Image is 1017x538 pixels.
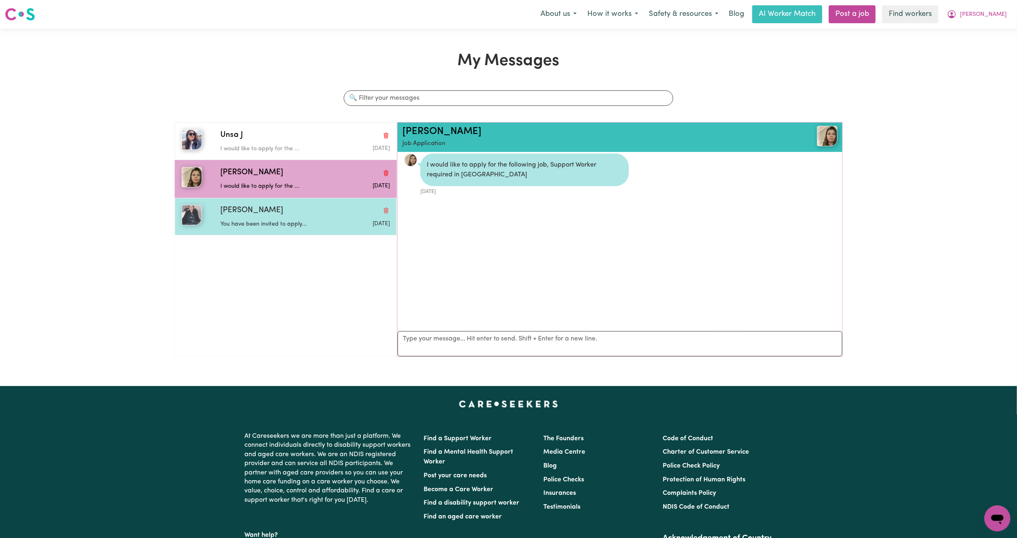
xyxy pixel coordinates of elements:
a: [PERSON_NAME] [402,127,481,136]
img: View Simone R's profile [817,126,837,146]
button: Delete conversation [382,168,390,178]
a: Find an aged care worker [424,514,502,520]
a: Find a Mental Health Support Worker [424,449,514,465]
span: Message sent on August 5, 2025 [373,183,390,189]
a: Find workers [882,5,938,23]
a: AI Worker Match [752,5,822,23]
button: Delete conversation [382,130,390,141]
span: Message sent on August 5, 2025 [373,221,390,226]
img: Gail T [182,205,202,225]
img: Careseekers logo [5,7,35,22]
iframe: Button to launch messaging window, conversation in progress [984,505,1010,531]
a: Code of Conduct [663,435,713,442]
a: Complaints Policy [663,490,716,496]
a: Blog [543,463,557,469]
a: Post your care needs [424,472,487,479]
img: Simone R [182,167,202,187]
p: I would like to apply for the ... [220,145,333,154]
button: Simone R[PERSON_NAME]Delete conversationI would like to apply for the ...Message sent on August 5... [175,160,397,198]
span: [PERSON_NAME] [220,205,283,217]
a: The Founders [543,435,584,442]
span: Message sent on August 1, 2025 [373,146,390,151]
a: NDIS Code of Conduct [663,504,729,510]
a: Careseekers logo [5,5,35,24]
a: Media Centre [543,449,585,455]
a: Protection of Human Rights [663,477,745,483]
a: Charter of Customer Service [663,449,749,455]
p: You have been invited to apply... [220,220,333,229]
a: Testimonials [543,504,580,510]
a: Careseekers home page [459,401,558,407]
img: Unsa J [182,130,202,150]
p: Job Application [402,139,765,149]
a: Police Checks [543,477,584,483]
span: Unsa J [220,130,243,141]
span: [PERSON_NAME] [960,10,1007,19]
button: About us [535,6,582,23]
a: Simone R [765,126,837,146]
p: At Careseekers we are more than just a platform. We connect individuals directly to disability su... [245,428,414,508]
button: Gail T[PERSON_NAME]Delete conversationYou have been invited to apply...Message sent on August 5, ... [175,198,397,235]
a: Post a job [829,5,876,23]
img: 638CA4BF9AD1A31D8A6A2595DD970C08_avatar_blob [404,154,417,167]
button: My Account [942,6,1012,23]
p: I would like to apply for the ... [220,182,333,191]
a: Find a Support Worker [424,435,492,442]
a: Become a Care Worker [424,486,494,493]
a: Police Check Policy [663,463,720,469]
a: View Simone R's profile [404,154,417,167]
div: I would like to apply for the following job, Support Worker required in [GEOGRAPHIC_DATA] [420,154,629,186]
button: Safety & resources [644,6,724,23]
input: 🔍 Filter your messages [344,90,673,106]
a: Blog [724,5,749,23]
span: [PERSON_NAME] [220,167,283,179]
div: [DATE] [420,186,629,195]
a: Insurances [543,490,576,496]
button: How it works [582,6,644,23]
button: Unsa JUnsa JDelete conversationI would like to apply for the ...Message sent on August 1, 2025 [175,123,397,160]
h1: My Messages [174,51,843,71]
a: Find a disability support worker [424,500,520,506]
button: Delete conversation [382,205,390,216]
